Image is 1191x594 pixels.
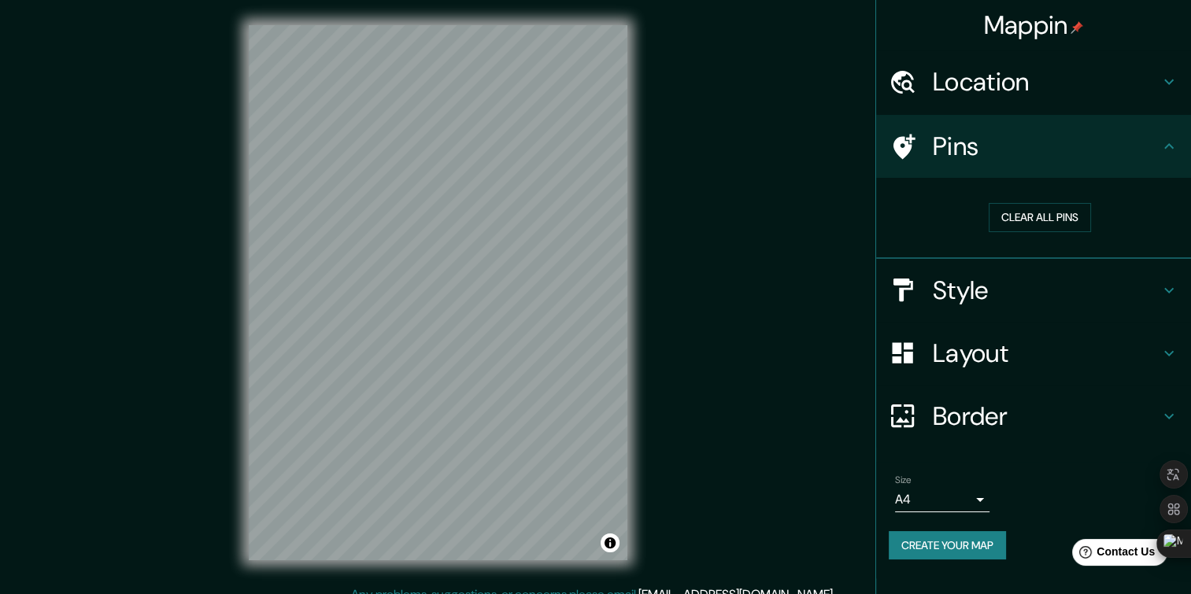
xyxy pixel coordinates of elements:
div: Layout [876,322,1191,385]
div: Pins [876,115,1191,178]
iframe: Help widget launcher [1051,533,1174,577]
div: Border [876,385,1191,448]
h4: Pins [933,131,1160,162]
button: Clear all pins [989,203,1091,232]
button: Create your map [889,531,1006,560]
button: Toggle attribution [601,533,620,552]
div: A4 [895,487,989,512]
h4: Mappin [984,9,1084,41]
img: pin-icon.png [1071,21,1083,34]
h4: Layout [933,338,1160,369]
h4: Style [933,275,1160,306]
div: Style [876,259,1191,322]
h4: Location [933,66,1160,98]
div: Location [876,50,1191,113]
canvas: Map [249,25,627,560]
label: Size [895,473,912,486]
h4: Border [933,400,1160,432]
